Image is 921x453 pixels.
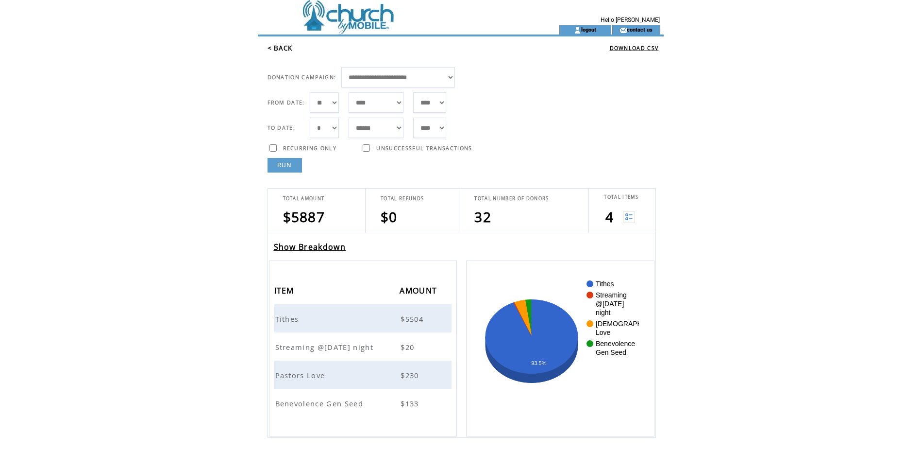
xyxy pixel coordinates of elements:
[401,399,421,408] span: $133
[400,287,439,293] a: AMOUNT
[574,26,581,34] img: account_icon.gif
[596,309,610,316] text: night
[474,195,549,202] span: TOTAL NUMBER OF DONORS
[401,370,421,380] span: $230
[283,145,337,152] span: RECURRING ONLY
[274,287,297,293] a: ITEM
[605,208,614,226] span: 4
[275,314,301,322] a: Tithes
[596,300,624,308] text: @[DATE]
[283,208,325,226] span: $5887
[275,399,366,408] span: Benevolence Gen Seed
[620,26,627,34] img: contact_us_icon.gif
[268,74,336,81] span: DONATION CAMPAIGN:
[596,320,672,328] text: [DEMOGRAPHIC_DATA]
[381,208,398,226] span: $0
[275,342,376,352] span: Streaming @[DATE] night
[381,195,424,202] span: TOTAL REFUNDS
[596,291,627,299] text: Streaming
[596,340,635,348] text: Benevolence
[596,329,611,336] text: Love
[275,398,366,407] a: Benevolence Gen Seed
[401,314,426,324] span: $5504
[627,26,653,33] a: contact us
[275,314,301,324] span: Tithes
[283,195,325,202] span: TOTAL AMOUNT
[596,280,614,288] text: Tithes
[601,17,660,23] span: Hello [PERSON_NAME]
[474,208,491,226] span: 32
[481,276,639,421] svg: A chart.
[268,44,293,52] a: < BACK
[268,158,302,173] a: RUN
[604,194,638,200] span: TOTAL ITEMS
[268,124,296,131] span: TO DATE:
[275,370,328,380] span: Pastors Love
[275,370,328,379] a: Pastors Love
[400,283,439,301] span: AMOUNT
[268,99,305,106] span: FROM DATE:
[596,348,626,356] text: Gen Seed
[274,242,346,252] a: Show Breakdown
[401,342,417,352] span: $20
[274,283,297,301] span: ITEM
[610,45,659,52] a: DOWNLOAD CSV
[275,342,376,350] a: Streaming @[DATE] night
[581,26,596,33] a: logout
[532,360,547,366] text: 93.5%
[376,145,472,152] span: UNSUCCESSFUL TRANSACTIONS
[623,211,635,223] img: View list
